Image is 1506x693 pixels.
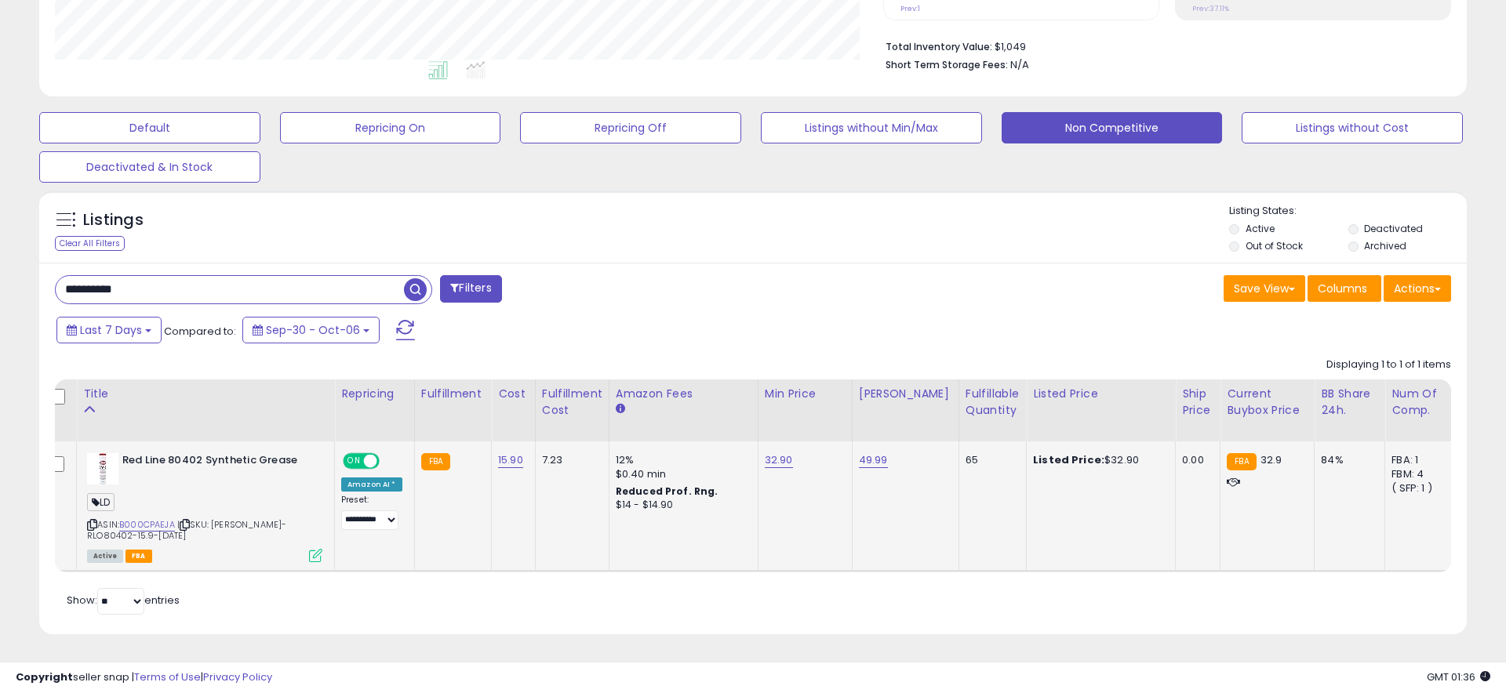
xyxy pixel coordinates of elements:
button: Repricing On [280,112,501,143]
div: BB Share 24h. [1321,386,1378,419]
a: B000CPAEJA [119,518,175,532]
button: Sep-30 - Oct-06 [242,317,380,343]
div: Cost [498,386,529,402]
button: Save View [1224,275,1305,302]
div: 0.00 [1182,453,1208,467]
strong: Copyright [16,669,73,684]
button: Deactivated & In Stock [39,151,260,183]
div: 7.23 [542,453,597,467]
button: Non Competitive [1002,112,1223,143]
div: Fulfillable Quantity [966,386,1020,419]
span: Columns [1318,281,1367,296]
small: Amazon Fees. [616,402,625,416]
button: Listings without Cost [1242,112,1463,143]
small: FBA [421,453,450,470]
span: All listings currently available for purchase on Amazon [87,550,123,563]
div: Clear All Filters [55,236,125,251]
a: Terms of Use [134,669,201,684]
div: Ship Price [1182,386,1213,419]
small: Prev: 37.11% [1192,4,1229,13]
div: 12% [616,453,746,467]
div: Amazon Fees [616,386,751,402]
div: Fulfillment Cost [542,386,602,419]
div: $14 - $14.90 [616,499,746,512]
button: Columns [1308,275,1381,302]
div: ASIN: [87,453,322,561]
span: LD [87,493,115,511]
span: Compared to: [164,324,236,339]
p: Listing States: [1229,204,1466,219]
div: ( SFP: 1 ) [1391,481,1443,495]
a: 32.90 [765,452,793,468]
button: Actions [1384,275,1451,302]
div: Repricing [341,386,408,402]
button: Default [39,112,260,143]
label: Out of Stock [1246,239,1303,252]
div: Amazon AI * [341,477,402,492]
div: 65 [966,453,1014,467]
span: Last 7 Days [80,322,142,338]
span: Sep-30 - Oct-06 [266,322,360,338]
b: Total Inventory Value: [886,40,992,53]
button: Filters [440,275,501,303]
span: FBA [125,550,152,563]
small: Prev: 1 [900,4,920,13]
div: Num of Comp. [1391,386,1449,419]
b: Red Line 80402 Synthetic Grease [122,453,313,472]
div: Min Price [765,386,846,402]
img: 31buburvXNL._SL40_.jpg [87,453,118,484]
span: OFF [377,455,402,468]
div: Title [83,386,328,402]
div: $0.40 min [616,467,746,481]
li: $1,049 [886,36,1439,55]
b: Reduced Prof. Rng. [616,484,718,498]
a: Privacy Policy [203,669,272,684]
div: $32.90 [1033,453,1163,467]
small: FBA [1227,453,1256,470]
label: Archived [1364,239,1406,252]
span: 2025-10-14 01:36 GMT [1427,669,1490,684]
a: 15.90 [498,452,523,468]
span: N/A [1010,57,1029,72]
div: Listed Price [1033,386,1169,402]
a: 49.99 [859,452,888,468]
label: Active [1246,222,1275,235]
div: seller snap | | [16,670,272,685]
div: Current Buybox Price [1227,386,1308,419]
div: FBM: 4 [1391,467,1443,481]
div: FBA: 1 [1391,453,1443,467]
h5: Listings [83,209,144,231]
div: Preset: [341,495,402,530]
div: Fulfillment [421,386,485,402]
label: Deactivated [1364,222,1423,235]
span: Show: entries [67,593,180,608]
span: 32.9 [1260,452,1282,467]
b: Short Term Storage Fees: [886,58,1008,71]
button: Repricing Off [520,112,741,143]
div: Displaying 1 to 1 of 1 items [1326,357,1451,372]
b: Listed Price: [1033,452,1104,467]
button: Listings without Min/Max [761,112,982,143]
span: | SKU: [PERSON_NAME]-RLO80402-15.9-[DATE] [87,518,286,542]
button: Last 7 Days [56,317,162,343]
div: 84% [1321,453,1373,467]
div: [PERSON_NAME] [859,386,952,402]
span: ON [344,455,364,468]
